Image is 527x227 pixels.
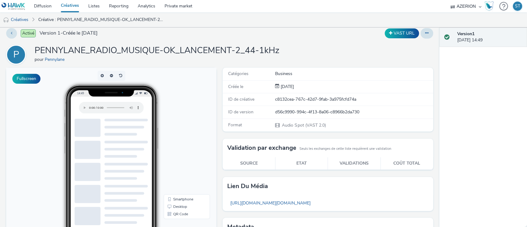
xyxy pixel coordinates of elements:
img: undefined Logo [2,2,25,10]
span: ID de créative [228,96,254,102]
img: audio [3,17,9,23]
th: Validations [328,157,380,170]
li: QR Code [159,143,203,150]
span: Audio Spot (VAST 2.0) [281,122,326,128]
span: Smartphone [167,130,187,133]
h3: Lien du média [227,182,268,191]
a: P [6,52,28,57]
li: Desktop [159,135,203,143]
div: Dupliquer la créative en un VAST URL [383,28,420,38]
div: [DATE] 14:49 [457,31,522,44]
a: [URL][DOMAIN_NAME][DOMAIN_NAME] [227,197,314,209]
th: Source [223,157,275,170]
th: Etat [275,157,328,170]
a: Hawk Academy [484,1,496,11]
span: ID de version [228,109,253,115]
small: Seuls les exchanges de cette liste requièrent une validation [299,146,391,151]
h1: PENNYLANE_RADIO_MUSIQUE-OK_LANCEMENT-2_44-1kHz [35,45,279,57]
strong: Version 1 [457,31,475,37]
span: [DATE] [279,84,294,90]
span: Créée le [228,84,243,90]
a: Créative : PENNYLANE_RADIO_MUSIQUE-OK_LANCEMENT-2_44-1kHz [35,12,167,27]
h3: Validation par exchange [227,143,296,153]
span: 14:49 [71,24,78,27]
div: d56c9990-994c-4f13-8a06-c8966b2da730 [275,109,432,115]
span: QR Code [167,145,182,148]
div: c8132cea-767c-42d7-9fab-3a975fcfd74a [275,96,432,103]
button: Fullscreen [12,74,40,84]
button: VAST URL [385,28,419,38]
li: Smartphone [159,128,203,135]
span: pour [35,57,45,62]
span: Format [228,122,242,128]
span: Catégories [228,71,249,77]
th: Coût total [380,157,433,170]
img: Hawk Academy [484,1,494,11]
span: Activé [21,29,36,37]
span: Desktop [167,137,181,141]
a: Pennylane [45,57,67,62]
span: Version 1 - Créée le [DATE] [40,30,98,37]
div: Création 15 septembre 2025, 14:49 [279,84,294,90]
div: ST [515,2,520,11]
div: Business [275,71,432,77]
div: P [13,46,19,63]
